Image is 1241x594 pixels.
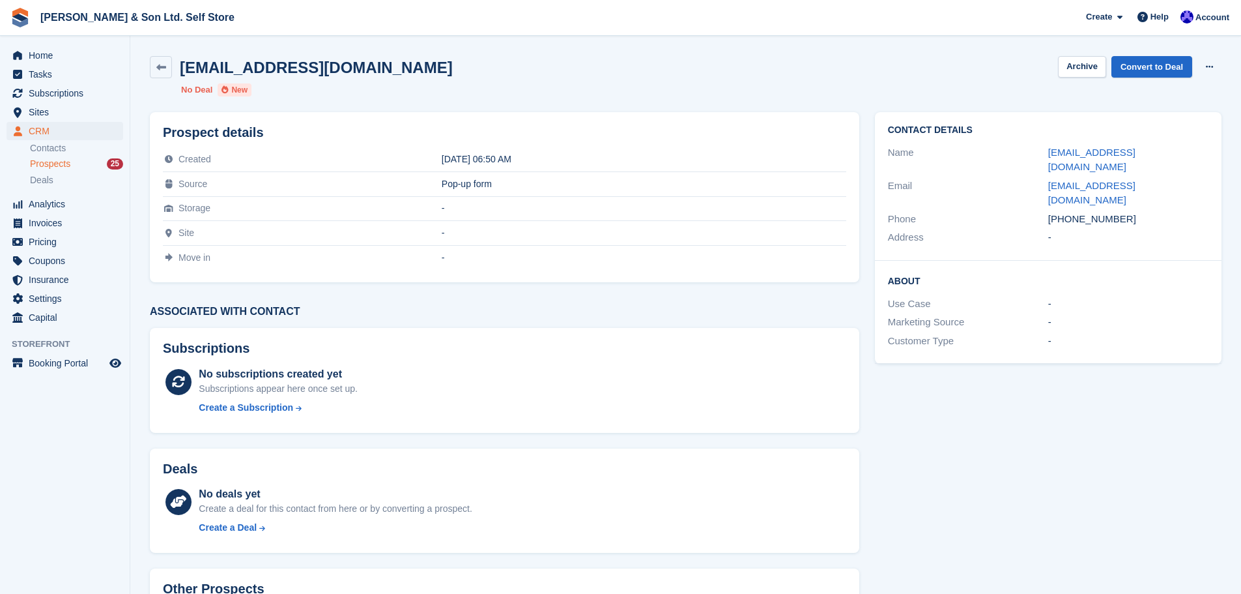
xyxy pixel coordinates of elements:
[29,214,107,232] span: Invoices
[1058,56,1106,78] button: Archive
[442,154,846,164] div: [DATE] 06:50 AM
[7,233,123,251] a: menu
[199,502,472,516] div: Create a deal for this contact from here or by converting a prospect.
[1048,212,1208,227] div: [PHONE_NUMBER]
[30,142,123,155] a: Contacts
[178,252,210,263] span: Move in
[199,486,472,502] div: No deals yet
[30,173,123,187] a: Deals
[29,290,107,308] span: Settings
[107,158,123,170] div: 25
[107,355,123,371] a: Preview store
[7,195,123,213] a: menu
[29,84,107,102] span: Subscriptions
[1048,315,1208,330] div: -
[7,290,123,308] a: menu
[888,212,1048,227] div: Phone
[1048,147,1135,173] a: [EMAIL_ADDRESS][DOMAIN_NAME]
[29,46,107,65] span: Home
[888,334,1048,349] div: Customer Type
[442,203,846,213] div: -
[7,103,123,121] a: menu
[163,125,846,140] h2: Prospect details
[29,252,107,270] span: Coupons
[35,7,240,28] a: [PERSON_NAME] & Son Ltd. Self Store
[29,271,107,289] span: Insurance
[30,157,123,171] a: Prospects 25
[218,83,251,97] li: New
[7,354,123,372] a: menu
[1150,10,1169,23] span: Help
[199,521,472,535] a: Create a Deal
[12,338,130,351] span: Storefront
[30,158,70,170] span: Prospects
[888,274,1208,287] h2: About
[29,233,107,251] span: Pricing
[1086,10,1112,23] span: Create
[888,179,1048,208] div: Email
[7,214,123,232] a: menu
[7,271,123,289] a: menu
[1111,56,1192,78] a: Convert to Deal
[7,122,123,140] a: menu
[888,297,1048,312] div: Use Case
[442,252,846,263] div: -
[1048,334,1208,349] div: -
[888,145,1048,175] div: Name
[1195,11,1229,24] span: Account
[1048,230,1208,245] div: -
[199,366,358,382] div: No subscriptions created yet
[181,83,212,97] li: No Deal
[178,179,207,189] span: Source
[199,401,293,415] div: Create a Subscription
[30,174,53,186] span: Deals
[1048,297,1208,312] div: -
[888,230,1048,245] div: Address
[199,382,358,396] div: Subscriptions appear here once set up.
[7,46,123,65] a: menu
[178,154,211,164] span: Created
[10,8,30,27] img: stora-icon-8386f47178a22dfd0bd8f6a31ec36ba5ce8667c1dd55bd0f319d3a0aa187defe.svg
[29,354,107,372] span: Booking Portal
[29,103,107,121] span: Sites
[7,252,123,270] a: menu
[199,521,257,535] div: Create a Deal
[7,65,123,83] a: menu
[150,306,859,318] h3: Associated with contact
[888,125,1208,136] h2: Contact Details
[1048,180,1135,206] a: [EMAIL_ADDRESS][DOMAIN_NAME]
[178,203,210,213] span: Storage
[178,228,194,238] span: Site
[163,462,197,477] h2: Deals
[7,308,123,327] a: menu
[199,401,358,415] a: Create a Subscription
[180,59,453,76] h2: [EMAIL_ADDRESS][DOMAIN_NAME]
[888,315,1048,330] div: Marketing Source
[442,179,846,189] div: Pop-up form
[442,228,846,238] div: -
[29,308,107,327] span: Capital
[163,341,846,356] h2: Subscriptions
[1180,10,1193,23] img: Samantha Tripp
[29,122,107,140] span: CRM
[29,195,107,213] span: Analytics
[29,65,107,83] span: Tasks
[7,84,123,102] a: menu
